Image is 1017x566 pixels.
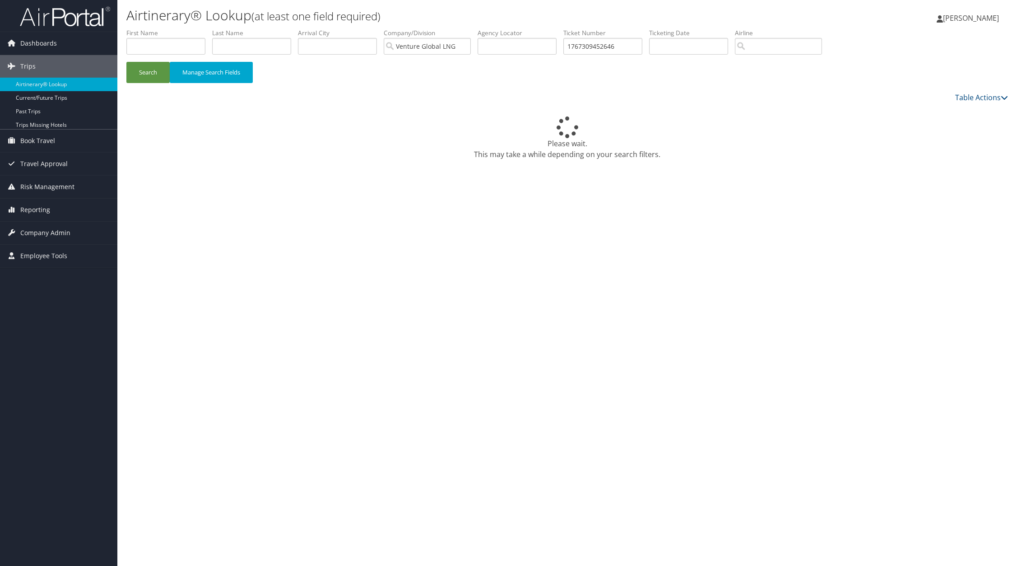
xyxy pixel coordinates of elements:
[478,28,563,37] label: Agency Locator
[20,55,36,78] span: Trips
[384,28,478,37] label: Company/Division
[937,5,1008,32] a: [PERSON_NAME]
[126,6,714,25] h1: Airtinerary® Lookup
[20,176,74,198] span: Risk Management
[126,28,212,37] label: First Name
[126,62,170,83] button: Search
[170,62,253,83] button: Manage Search Fields
[20,153,68,175] span: Travel Approval
[251,9,381,23] small: (at least one field required)
[20,32,57,55] span: Dashboards
[20,6,110,27] img: airportal-logo.png
[955,93,1008,102] a: Table Actions
[943,13,999,23] span: [PERSON_NAME]
[298,28,384,37] label: Arrival City
[20,245,67,267] span: Employee Tools
[735,28,829,37] label: Airline
[20,222,70,244] span: Company Admin
[563,28,649,37] label: Ticket Number
[126,116,1008,160] div: Please wait. This may take a while depending on your search filters.
[649,28,735,37] label: Ticketing Date
[20,199,50,221] span: Reporting
[212,28,298,37] label: Last Name
[20,130,55,152] span: Book Travel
